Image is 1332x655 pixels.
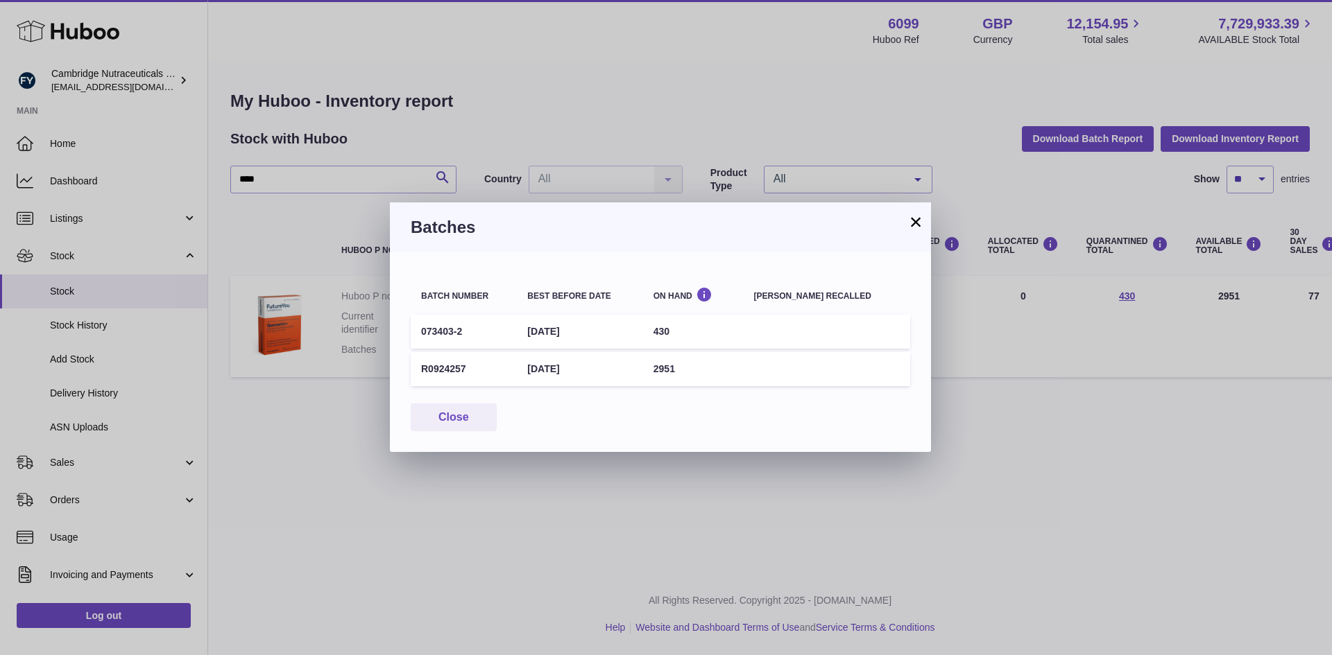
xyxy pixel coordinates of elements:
[517,315,642,349] td: [DATE]
[411,403,497,432] button: Close
[527,292,632,301] div: Best before date
[654,287,733,300] div: On Hand
[754,292,900,301] div: [PERSON_NAME] recalled
[411,315,517,349] td: 073403-2
[411,352,517,386] td: R0924257
[517,352,642,386] td: [DATE]
[411,216,910,238] h3: Batches
[643,315,744,349] td: 430
[907,213,924,230] button: ×
[421,292,506,301] div: Batch number
[643,352,744,386] td: 2951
